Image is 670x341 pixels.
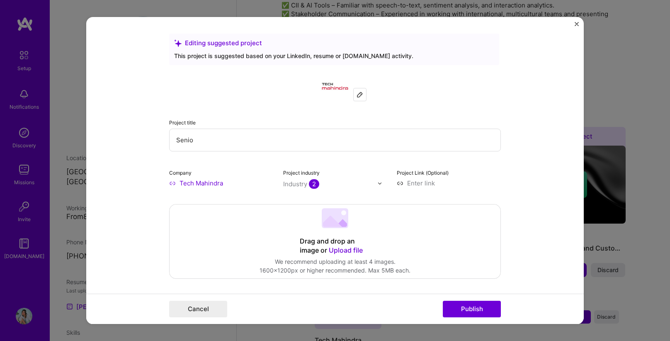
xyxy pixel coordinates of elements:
label: Project title [169,119,196,126]
div: We recommend uploading at least 4 images. [260,257,410,266]
label: Project industry [283,170,320,176]
button: Cancel [169,301,227,317]
img: Edit [357,91,363,98]
div: Edit [354,88,366,101]
div: Editing suggested project [174,39,494,47]
div: This project is suggested based on your LinkedIn, resume or [DOMAIN_NAME] activity. [174,51,494,60]
input: Enter name or website [169,179,273,188]
i: icon SuggestedTeams [174,39,182,47]
img: Company logo [320,71,350,101]
img: drop icon [377,181,382,186]
input: Enter the name of the project [169,129,501,151]
div: Drag and drop an image or [300,237,370,255]
div: Industry [283,180,319,188]
span: Upload file [329,246,363,254]
label: Company [169,170,192,176]
input: Enter link [397,179,501,188]
div: Drag and drop an image or Upload fileWe recommend uploading at least 4 images.1600x1200px or high... [169,204,501,279]
label: Project Link (Optional) [397,170,449,176]
div: 1600x1200px or higher recommended. Max 5MB each. [260,266,410,275]
button: Publish [443,301,501,317]
button: Close [575,22,579,31]
span: 2 [309,179,319,189]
